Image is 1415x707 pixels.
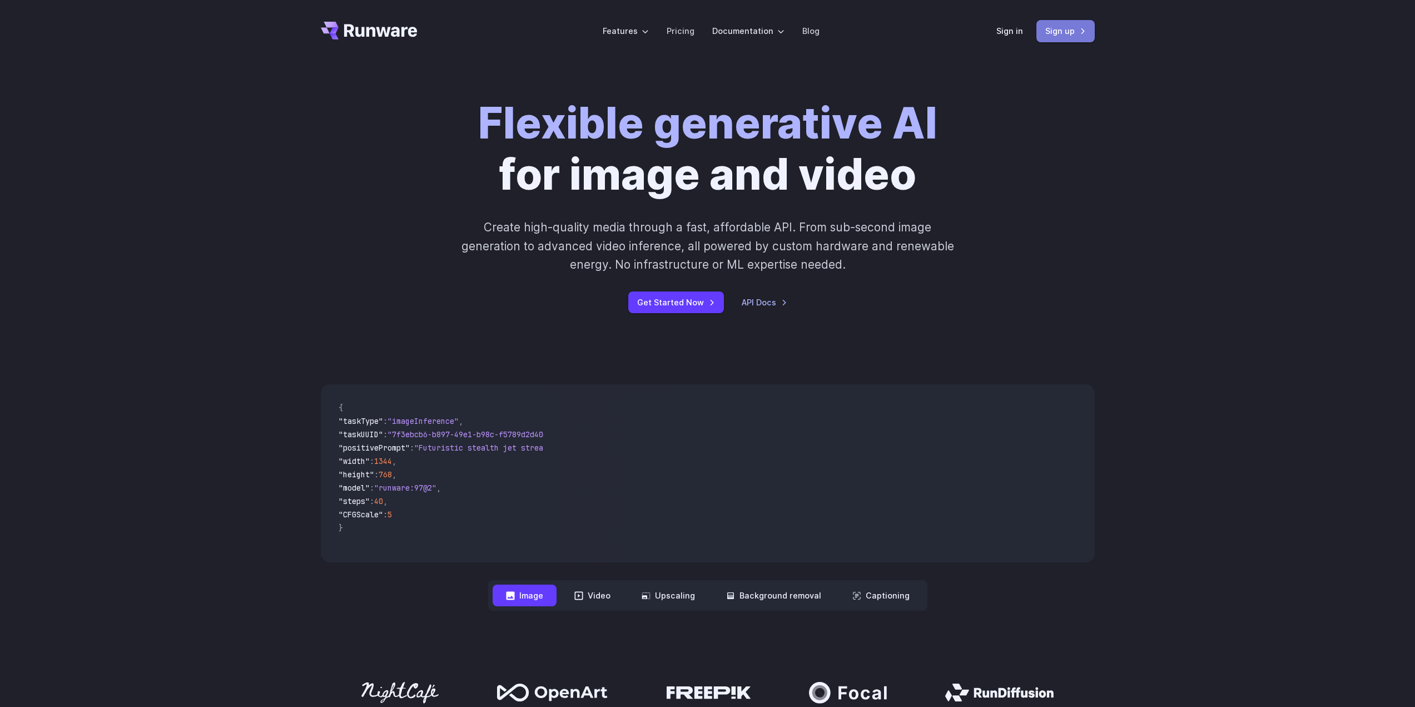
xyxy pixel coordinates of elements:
[459,416,463,426] span: ,
[561,585,624,606] button: Video
[339,469,374,479] span: "height"
[392,456,396,466] span: ,
[388,429,557,439] span: "7f3ebcb6-b897-49e1-b98c-f5789d2d40d7"
[839,585,923,606] button: Captioning
[996,24,1023,37] a: Sign in
[742,296,787,309] a: API Docs
[370,483,374,493] span: :
[436,483,441,493] span: ,
[374,469,379,479] span: :
[493,585,557,606] button: Image
[712,24,785,37] label: Documentation
[374,496,383,506] span: 40
[339,496,370,506] span: "steps"
[383,510,388,520] span: :
[713,585,835,606] button: Background removal
[802,24,820,37] a: Blog
[383,496,388,506] span: ,
[339,416,383,426] span: "taskType"
[392,469,396,479] span: ,
[460,218,955,274] p: Create high-quality media through a fast, affordable API. From sub-second image generation to adv...
[339,523,343,533] span: }
[1036,20,1095,42] a: Sign up
[339,483,370,493] span: "model"
[383,429,388,439] span: :
[379,469,392,479] span: 768
[478,98,937,200] h1: for image and video
[374,483,436,493] span: "runware:97@2"
[410,443,414,453] span: :
[628,291,724,313] a: Get Started Now
[603,24,649,37] label: Features
[388,416,459,426] span: "imageInference"
[374,456,392,466] span: 1344
[414,443,819,453] span: "Futuristic stealth jet streaking through a neon-lit cityscape with glowing purple exhaust"
[370,496,374,506] span: :
[339,443,410,453] span: "positivePrompt"
[478,97,937,149] strong: Flexible generative AI
[388,510,392,520] span: 5
[339,403,343,413] span: {
[370,456,374,466] span: :
[321,22,418,39] a: Go to /
[339,456,370,466] span: "width"
[383,416,388,426] span: :
[339,429,383,439] span: "taskUUID"
[628,585,708,606] button: Upscaling
[667,24,694,37] a: Pricing
[339,510,383,520] span: "CFGScale"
